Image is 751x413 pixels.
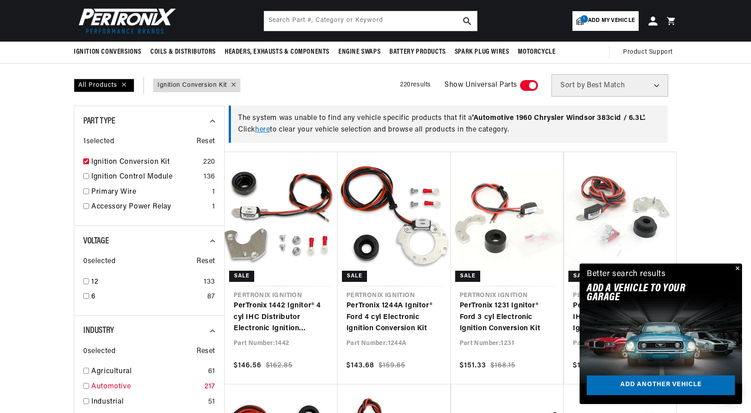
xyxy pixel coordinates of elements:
[146,42,220,63] summary: Coils & Distributors
[83,256,115,268] span: 0 selected
[83,117,115,126] span: Part Type
[587,268,666,281] div: Better search results
[91,171,200,183] a: Ignition Control Module
[572,11,639,31] a: 1Add my vehicle
[264,11,477,31] input: Search Part #, Category or Keyword
[623,42,677,63] summary: Product Support
[460,300,555,335] a: PerTronix 1231 Ignitor® Ford 3 cyl Electronic Ignition Conversion Kit
[83,237,109,246] span: Voltage
[83,136,114,148] span: 1 selected
[91,187,209,198] a: Primary Wire
[229,106,668,143] div: The system was unable to find any vehicle specific products that fit a Click to clear your vehicl...
[580,15,588,23] span: 1
[208,396,215,408] div: 51
[551,74,668,97] select: Sort by
[731,264,742,274] button: Close
[587,284,713,302] h2: Add A VEHICLE to your garage
[158,81,227,90] a: Ignition Conversion Kit
[91,381,201,393] a: Automotive
[444,80,517,91] span: Show Universal Parts
[91,277,200,288] a: 12
[587,375,735,396] a: Add another vehicle
[573,300,667,335] a: PerTronix 1461 Ignitor® IHC 6 cyl Electronic Ignition Conversion Kit
[196,136,215,148] span: Reset
[338,47,380,57] span: Engine Swaps
[150,47,216,57] span: Coils & Distributors
[83,346,115,358] span: 0 selected
[455,47,509,57] span: Spark Plug Wires
[234,300,329,335] a: PerTronix 1442 Ignitor® 4 cyl IHC Distributor Electronic Ignition Conversion Kit
[334,42,385,63] summary: Engine Swaps
[560,82,585,89] span: Sort by
[385,42,450,63] summary: Battery Products
[196,256,215,268] span: Reset
[450,42,514,63] summary: Spark Plug Wires
[74,79,134,92] div: All Products
[203,157,215,168] div: 220
[74,5,177,36] img: Pertronix
[389,47,446,57] span: Battery Products
[513,42,560,63] summary: Motorcycle
[204,171,215,183] div: 136
[91,157,200,168] a: Ignition Conversion Kit
[400,81,431,88] span: 220 results
[208,366,215,378] div: 61
[255,126,270,133] a: here
[91,396,205,408] a: Industrial
[74,42,146,63] summary: Ignition Conversions
[623,47,673,57] span: Product Support
[588,17,635,25] span: Add my vehicle
[212,201,215,213] div: 1
[457,11,477,31] button: search button
[196,346,215,358] span: Reset
[518,47,555,57] span: Motorcycle
[212,187,215,198] div: 1
[207,291,215,303] div: 87
[91,366,205,378] a: Agricultural
[225,47,329,57] span: Headers, Exhausts & Components
[204,277,215,288] div: 133
[74,47,141,57] span: Ignition Conversions
[472,115,645,122] span: ' Automotive 1960 Chrysler Windsor 383cid / 6.3L '.
[91,291,204,303] a: 6
[83,326,114,335] span: Industry
[91,201,209,213] a: Accessory Power Relay
[346,300,442,335] a: PerTronix 1244A Ignitor® Ford 4 cyl Electronic Ignition Conversion Kit
[205,381,215,393] div: 217
[220,42,334,63] summary: Headers, Exhausts & Components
